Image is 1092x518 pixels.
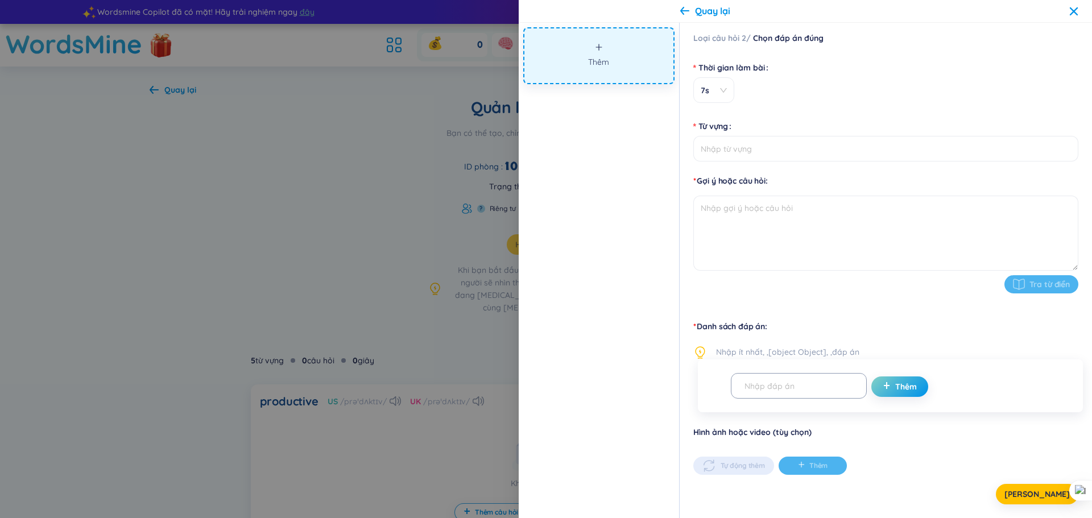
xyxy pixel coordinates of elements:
span: 7s [701,85,727,96]
span: Nhập ít nhất, ,[object Object], ,đáp án [716,346,859,359]
input: Nhập đáp án [738,376,850,396]
span: Thêm [895,381,917,392]
button: Thêm [523,27,675,84]
span: plus [883,381,895,392]
button: [PERSON_NAME] [996,484,1078,504]
span: plus [595,43,603,51]
span: Loại câu hỏi 2 / [693,33,751,43]
div: Quay lại [695,5,730,17]
label: Danh sách đáp án [693,321,1078,332]
div: Gợi ý hoặc câu hỏi [693,175,768,187]
label: Thời gian làm bài [693,59,773,77]
strong: Chọn đáp án đúng [753,33,824,43]
label: Từ vựng [693,117,736,135]
button: Thêm [871,376,928,397]
a: Quay lại [680,5,730,18]
input: Từ vựng [693,136,1078,161]
span: Thêm [588,56,609,68]
span: [PERSON_NAME] [1004,488,1070,500]
label: Hình ảnh hoặc video (tùy chọn) [693,427,812,437]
